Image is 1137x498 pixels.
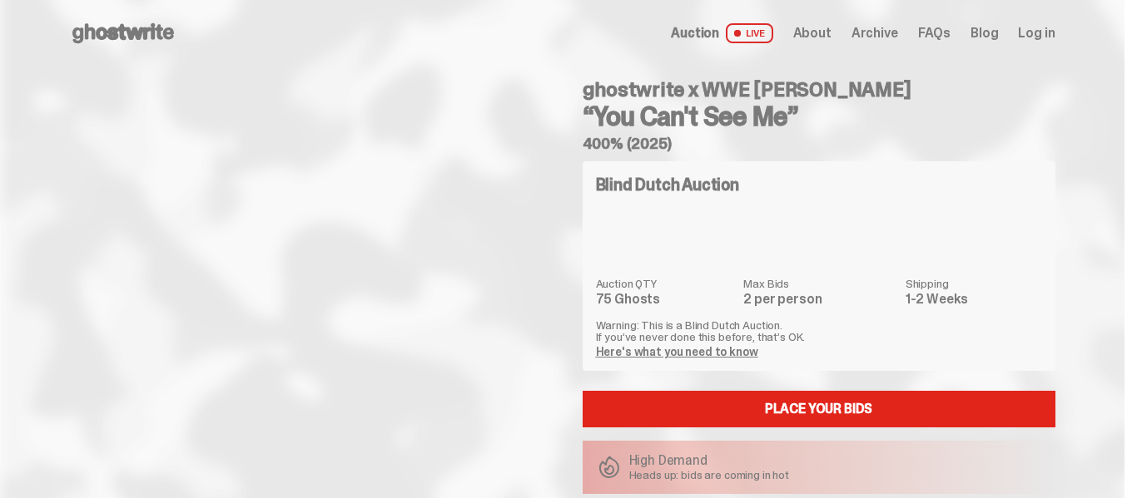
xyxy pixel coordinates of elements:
[596,293,734,306] dd: 75 Ghosts
[726,23,773,43] span: LIVE
[583,103,1055,130] h3: “You Can't See Me”
[743,293,895,306] dd: 2 per person
[583,136,1055,151] h5: 400% (2025)
[583,80,1055,100] h4: ghostwrite x WWE [PERSON_NAME]
[906,293,1042,306] dd: 1-2 Weeks
[793,27,832,40] a: About
[1018,27,1055,40] a: Log in
[852,27,898,40] a: Archive
[596,319,1042,343] p: Warning: This is a Blind Dutch Auction. If you’ve never done this before, that’s OK.
[596,176,739,193] h4: Blind Dutch Auction
[583,391,1055,427] a: Place your Bids
[629,469,790,481] p: Heads up: bids are coming in hot
[918,27,951,40] a: FAQs
[596,344,758,359] a: Here's what you need to know
[671,27,719,40] span: Auction
[629,454,790,467] p: High Demand
[671,23,772,43] a: Auction LIVE
[743,278,895,289] dt: Max Bids
[596,278,734,289] dt: Auction QTY
[971,27,998,40] a: Blog
[906,278,1042,289] dt: Shipping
